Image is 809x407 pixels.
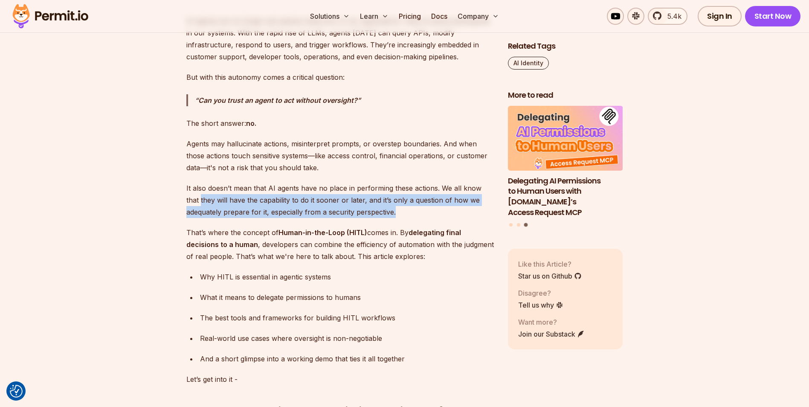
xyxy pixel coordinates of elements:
[186,228,461,249] strong: delegating final decisions to a human
[508,106,623,218] li: 3 of 3
[518,270,582,281] a: Star us on Github
[246,119,256,128] strong: no.
[186,71,494,83] p: But with this autonomy comes a critical question:
[9,2,92,31] img: Permit logo
[186,15,494,63] p: AI agents are no longer just passive observers in our applications—they’re active participants in...
[518,299,563,310] a: Tell us why
[508,90,623,101] h2: More to read
[10,385,23,398] img: Revisit consent button
[648,8,687,25] a: 5.4k
[395,8,424,25] a: Pricing
[200,291,494,303] div: What it means to delegate permissions to humans
[662,11,681,21] span: 5.4k
[517,223,520,227] button: Go to slide 2
[10,385,23,398] button: Consent Preferences
[307,8,353,25] button: Solutions
[200,353,494,365] div: And a short glimpse into a working demo that ties it all together
[186,373,494,385] p: Let’s get into it -
[186,182,494,218] p: It also doesn’t mean that AI agents have no place in performing these actions. We all know that t...
[518,259,582,269] p: Like this Article?
[198,96,357,105] strong: Can you trust an agent to act without oversight?
[357,8,392,25] button: Learn
[186,138,494,174] p: Agents may hallucinate actions, misinterpret prompts, or overstep boundaries. And when those acti...
[200,332,494,344] div: Real-world use cases where oversight is non-negotiable
[454,8,502,25] button: Company
[508,175,623,218] h3: Delegating AI Permissions to Human Users with [DOMAIN_NAME]’s Access Request MCP
[508,57,549,70] a: AI Identity
[428,8,451,25] a: Docs
[524,223,528,227] button: Go to slide 3
[745,6,801,26] a: Start Now
[518,317,585,327] p: Want more?
[508,106,623,218] a: Delegating AI Permissions to Human Users with Permit.io’s Access Request MCPDelegating AI Permiss...
[278,228,367,237] strong: Human-in-the-Loop (HITL)
[200,271,494,283] div: Why HITL is essential in agentic systems
[186,227,494,262] p: That’s where the concept of comes in. By , developers can combine the efficiency of automation wi...
[508,106,623,228] div: Posts
[698,6,742,26] a: Sign In
[200,312,494,324] div: The best tools and frameworks for building HITL workflows
[509,223,513,227] button: Go to slide 1
[518,329,585,339] a: Join our Substack
[518,288,563,298] p: Disagree?
[186,117,494,129] p: The short answer:
[508,41,623,52] h2: Related Tags
[508,106,623,171] img: Delegating AI Permissions to Human Users with Permit.io’s Access Request MCP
